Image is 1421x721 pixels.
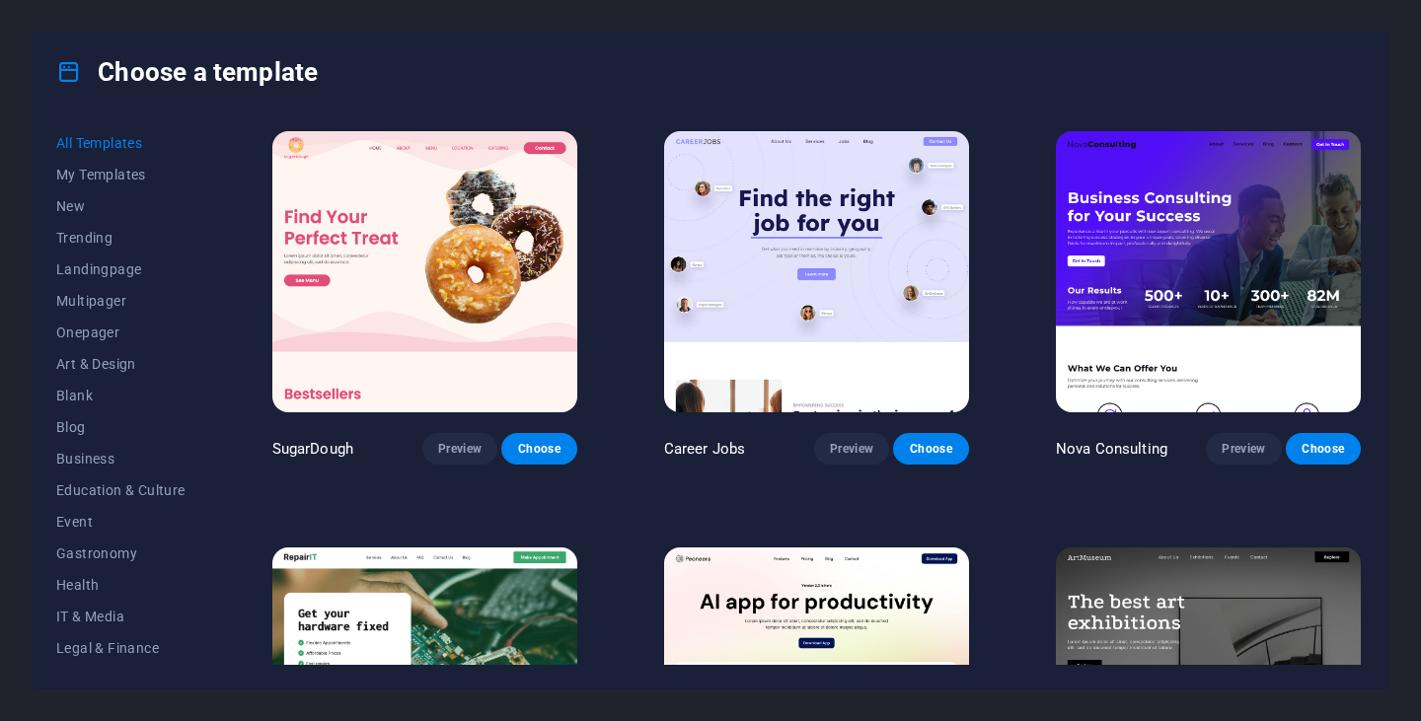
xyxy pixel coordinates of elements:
[56,159,186,190] button: My Templates
[56,601,186,632] button: IT & Media
[422,433,497,465] button: Preview
[56,253,186,285] button: Landingpage
[1302,441,1345,457] span: Choose
[909,441,952,457] span: Choose
[272,131,577,412] img: SugarDough
[56,514,186,530] span: Event
[664,439,746,459] p: Career Jobs
[56,261,186,277] span: Landingpage
[56,474,186,506] button: Education & Culture
[56,348,186,380] button: Art & Design
[56,380,186,411] button: Blank
[56,577,186,593] span: Health
[56,388,186,403] span: Blank
[272,439,353,459] p: SugarDough
[56,293,186,309] span: Multipager
[56,411,186,443] button: Blog
[1286,433,1361,465] button: Choose
[893,433,968,465] button: Choose
[501,433,576,465] button: Choose
[56,222,186,253] button: Trending
[56,135,186,151] span: All Templates
[438,441,482,457] span: Preview
[56,632,186,664] button: Legal & Finance
[56,419,186,435] span: Blog
[830,441,873,457] span: Preview
[56,506,186,538] button: Event
[1056,131,1361,412] img: Nova Consulting
[56,451,186,467] span: Business
[1222,441,1265,457] span: Preview
[56,285,186,317] button: Multipager
[1206,433,1281,465] button: Preview
[1056,439,1167,459] p: Nova Consulting
[56,127,186,159] button: All Templates
[56,167,186,182] span: My Templates
[56,356,186,372] span: Art & Design
[56,230,186,246] span: Trending
[56,190,186,222] button: New
[814,433,889,465] button: Preview
[56,56,318,88] h4: Choose a template
[56,609,186,624] span: IT & Media
[56,569,186,601] button: Health
[56,640,186,656] span: Legal & Finance
[56,664,186,695] button: Non-Profit
[56,482,186,498] span: Education & Culture
[56,324,186,340] span: Onepager
[56,545,186,561] span: Gastronomy
[56,443,186,474] button: Business
[56,198,186,214] span: New
[56,317,186,348] button: Onepager
[517,441,561,457] span: Choose
[664,131,969,412] img: Career Jobs
[56,538,186,569] button: Gastronomy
